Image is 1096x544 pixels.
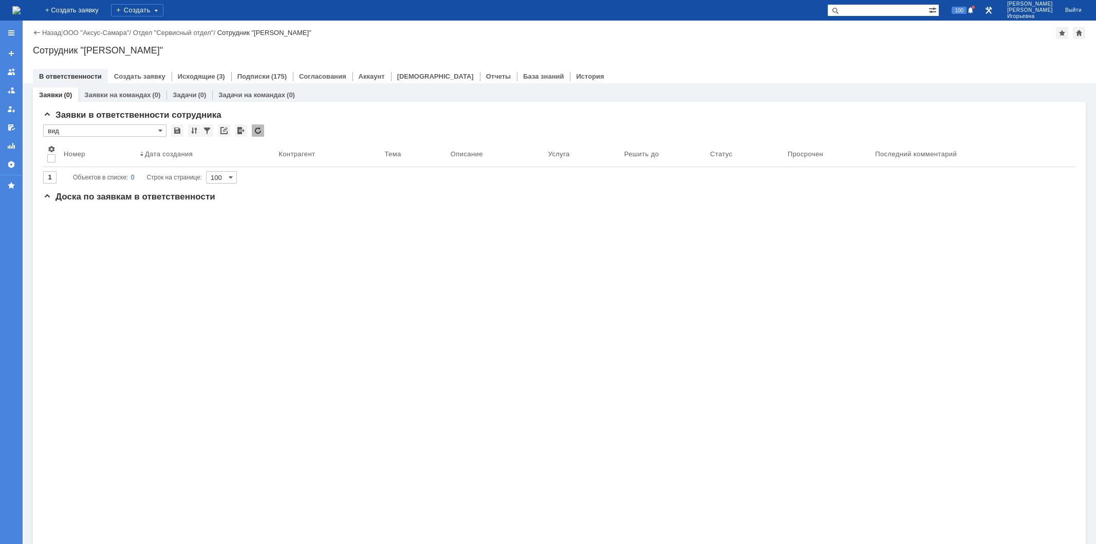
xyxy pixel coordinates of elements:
[1056,27,1068,39] div: Добавить в избранное
[237,72,270,80] a: Подписки
[928,5,939,14] span: Расширенный поиск
[39,91,62,99] a: Заявки
[982,4,995,16] a: Перейти в интерфейс администратора
[544,141,620,167] th: Услуга
[131,171,135,184] div: 0
[47,145,55,153] span: Настройки
[380,141,446,167] th: Тема
[218,91,285,99] a: Задачи на командах
[43,192,215,202] span: Доска по заявкам в ответственности
[133,29,217,37] div: /
[235,124,247,137] div: Экспорт списка
[397,72,474,80] a: [DEMOGRAPHIC_DATA]
[133,29,214,37] a: Отдел "Сервисный отдел"
[451,150,483,158] div: Описание
[64,150,85,158] div: Номер
[252,124,264,137] div: Обновлять список
[60,141,136,167] th: Номер
[217,72,225,80] div: (3)
[64,91,72,99] div: (0)
[63,29,129,37] a: ООО "Аксус-Самара"
[271,72,287,80] div: (175)
[710,150,732,158] div: Статус
[299,72,346,80] a: Согласования
[188,124,200,137] div: Сортировка...
[3,101,20,117] a: Мои заявки
[1007,13,1053,20] span: Игорьевна
[706,141,784,167] th: Статус
[217,29,311,37] div: Сотрудник "[PERSON_NAME]"
[12,6,21,14] img: logo
[178,72,215,80] a: Исходящие
[875,150,957,158] div: Последний комментарий
[1073,27,1085,39] div: Сделать домашней страницей
[523,72,564,80] a: База знаний
[84,91,151,99] a: Заявки на командах
[1007,1,1053,7] span: [PERSON_NAME]
[43,110,221,120] span: Заявки в ответственности сотрудника
[63,29,133,37] div: /
[274,141,380,167] th: Контрагент
[12,6,21,14] a: Перейти на домашнюю страницу
[3,138,20,154] a: Отчеты
[33,45,1086,56] div: Сотрудник "[PERSON_NAME]"
[384,150,401,158] div: Тема
[111,4,163,16] div: Создать
[624,150,659,158] div: Решить до
[952,7,967,14] span: 100
[788,150,823,158] div: Просрочен
[114,72,165,80] a: Создать заявку
[1007,7,1053,13] span: [PERSON_NAME]
[171,124,183,137] div: Сохранить вид
[201,124,213,137] div: Фильтрация...
[39,72,102,80] a: В ответственности
[3,119,20,136] a: Мои согласования
[145,150,193,158] div: Дата создания
[3,64,20,80] a: Заявки на командах
[152,91,160,99] div: (0)
[359,72,385,80] a: Аккаунт
[173,91,196,99] a: Задачи
[198,91,206,99] div: (0)
[278,150,315,158] div: Контрагент
[61,28,63,36] div: |
[3,156,20,173] a: Настройки
[576,72,604,80] a: История
[287,91,295,99] div: (0)
[136,141,274,167] th: Дата создания
[486,72,511,80] a: Отчеты
[3,45,20,62] a: Создать заявку
[73,174,128,181] span: Объектов в списке:
[548,150,570,158] div: Услуга
[73,171,202,184] i: Строк на странице:
[3,82,20,99] a: Заявки в моей ответственности
[42,29,61,37] a: Назад
[218,124,230,137] div: Скопировать ссылку на список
